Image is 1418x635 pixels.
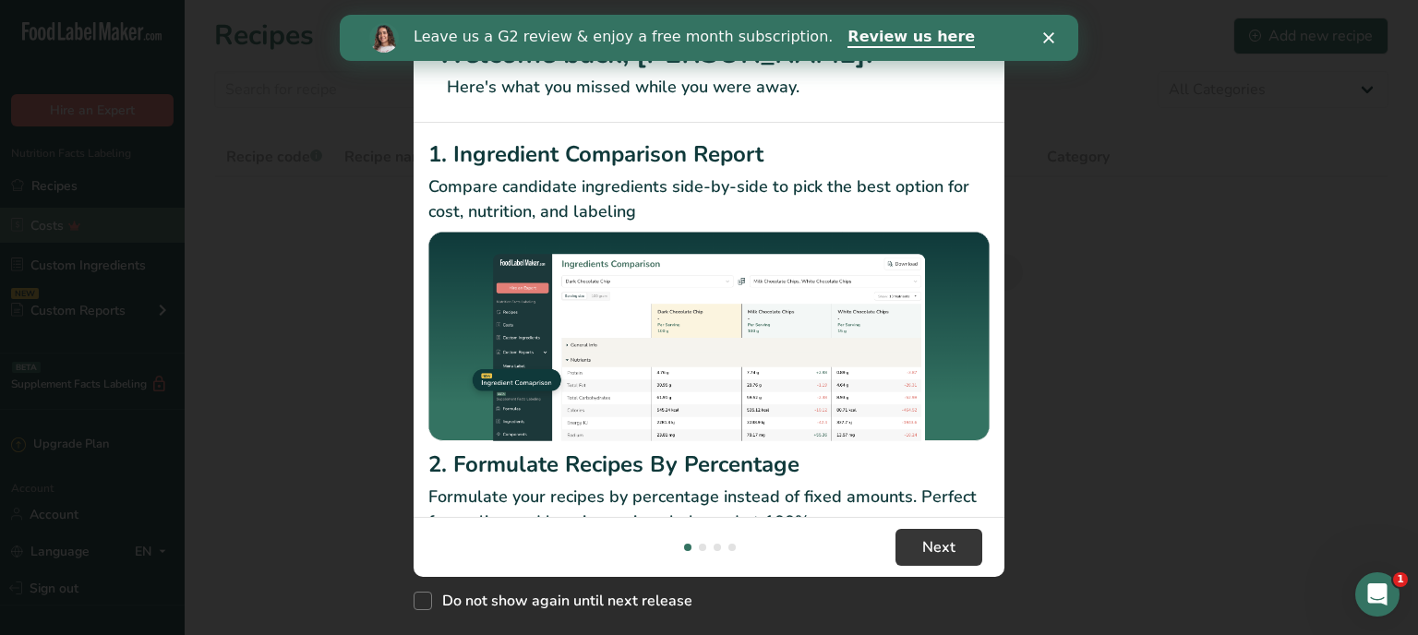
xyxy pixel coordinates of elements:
div: Close [703,17,722,28]
iframe: Intercom live chat [1355,572,1400,617]
p: Here's what you missed while you were away. [436,75,982,100]
img: Ingredient Comparison Report [428,232,990,441]
h2: 2. Formulate Recipes By Percentage [428,448,990,481]
span: Next [922,536,955,558]
span: Do not show again until next release [432,592,692,610]
button: Next [895,529,982,566]
span: 1 [1393,572,1408,587]
iframe: Intercom live chat banner [340,15,1078,61]
h2: 1. Ingredient Comparison Report [428,138,990,171]
p: Formulate your recipes by percentage instead of fixed amounts. Perfect for scaling and keeping re... [428,485,990,534]
p: Compare candidate ingredients side-by-side to pick the best option for cost, nutrition, and labeling [428,174,990,224]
